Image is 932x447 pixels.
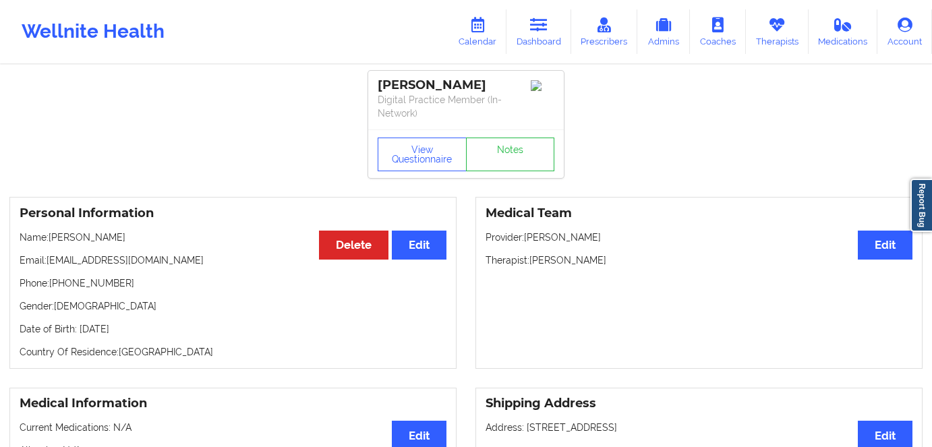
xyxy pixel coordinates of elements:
[378,93,554,120] p: Digital Practice Member (In-Network)
[20,206,446,221] h3: Personal Information
[531,80,554,91] img: Image%2Fplaceholer-image.png
[20,299,446,313] p: Gender: [DEMOGRAPHIC_DATA]
[20,231,446,244] p: Name: [PERSON_NAME]
[486,421,912,434] p: Address: [STREET_ADDRESS]
[20,254,446,267] p: Email: [EMAIL_ADDRESS][DOMAIN_NAME]
[20,396,446,411] h3: Medical Information
[20,421,446,434] p: Current Medications: N/A
[378,78,554,93] div: [PERSON_NAME]
[571,9,638,54] a: Prescribers
[910,179,932,232] a: Report Bug
[506,9,571,54] a: Dashboard
[690,9,746,54] a: Coaches
[319,231,388,260] button: Delete
[448,9,506,54] a: Calendar
[858,231,912,260] button: Edit
[637,9,690,54] a: Admins
[486,254,912,267] p: Therapist: [PERSON_NAME]
[877,9,932,54] a: Account
[392,231,446,260] button: Edit
[486,231,912,244] p: Provider: [PERSON_NAME]
[466,138,555,171] a: Notes
[20,322,446,336] p: Date of Birth: [DATE]
[486,206,912,221] h3: Medical Team
[486,396,912,411] h3: Shipping Address
[378,138,467,171] button: View Questionnaire
[809,9,878,54] a: Medications
[746,9,809,54] a: Therapists
[20,276,446,290] p: Phone: [PHONE_NUMBER]
[20,345,446,359] p: Country Of Residence: [GEOGRAPHIC_DATA]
